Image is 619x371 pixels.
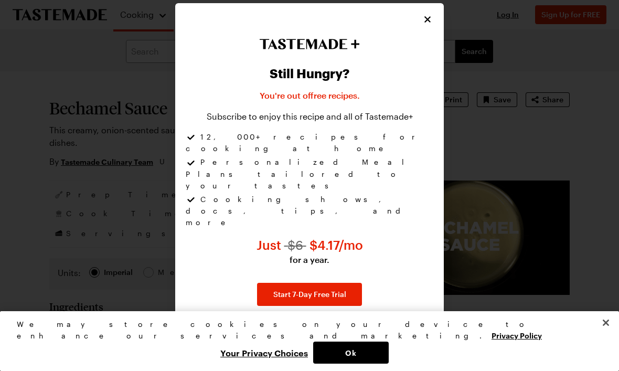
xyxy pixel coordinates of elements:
button: Your Privacy Choices [215,342,313,364]
a: Start 7-Day Free Trial [257,283,362,306]
p: You're out of free recipes . [260,89,360,102]
button: Close [422,14,433,25]
span: $ 6 [284,237,306,252]
div: We may store cookies on your device to enhance our services and marketing. [17,319,593,342]
h2: Still Hungry? [270,66,349,81]
li: Cooking shows, docs, tips, and more [186,194,433,228]
div: Privacy [17,319,593,364]
span: No payment due now. Cancel anytime. [234,310,386,323]
li: 12,000+ recipes for cooking at home [186,131,433,156]
button: Ok [313,342,389,364]
span: Just $ 4.17 /mo [257,237,363,252]
span: Start 7-Day Free Trial [273,289,346,300]
p: Just $4.17 per month for a year instead of $6 [257,237,363,266]
a: More information about your privacy, opens in a new tab [492,330,542,340]
p: Subscribe to enjoy this recipe and all of Tastemade+ [207,110,413,123]
img: Tastemade+ [259,39,360,49]
button: Close [594,311,617,334]
li: Personalized Meal Plans tailored to your tastes [186,156,433,193]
